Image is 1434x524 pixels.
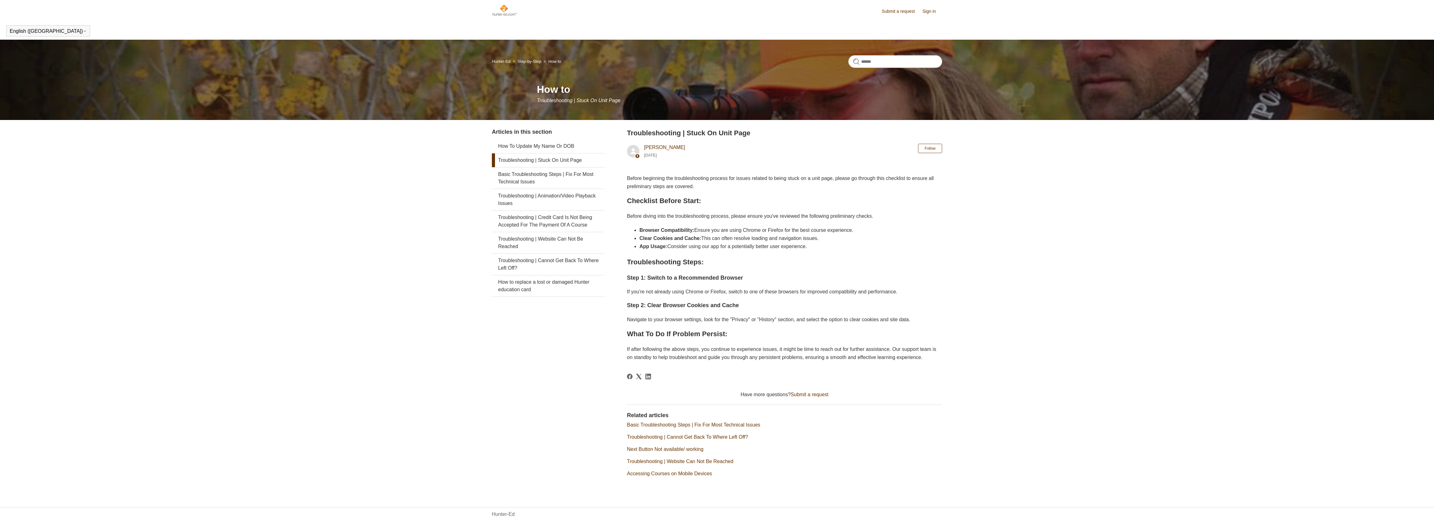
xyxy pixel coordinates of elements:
h2: What To Do If Problem Persist: [627,328,942,339]
p: Before diving into the troubleshooting process, please ensure you've reviewed the following preli... [627,212,942,220]
strong: Browser Compatibility: [639,227,694,233]
span: Troubleshooting | Stuck On Unit Page [537,98,620,103]
a: Submit a request [791,392,829,397]
a: Basic Troubleshooting Steps | Fix For Most Technical Issues [627,422,760,427]
a: Troubleshooting | Website Can Not Be Reached [627,459,733,464]
svg: Share this page on LinkedIn [645,374,651,379]
time: 05/15/2024, 11:36 [644,153,657,157]
a: How To Update My Name Or DOB [492,139,604,153]
span: Articles in this section [492,129,552,135]
a: Basic Troubleshooting Steps | Fix For Most Technical Issues [492,167,604,189]
a: Troubleshooting | Cannot Get Back To Where Left Off? [627,434,748,440]
a: Next Button Not available/ working [627,447,704,452]
a: How to [548,59,561,64]
h2: Checklist Before Start: [627,195,942,206]
a: How to replace a lost or damaged Hunter education card [492,275,604,297]
a: X Corp [636,374,642,379]
input: Search [848,55,942,68]
div: Have more questions? [627,391,942,398]
svg: Share this page on Facebook [627,374,633,379]
a: Accessing Courses on Mobile Devices [627,471,712,476]
button: Follow Article [918,144,942,153]
h2: Troubleshooting Steps: [627,257,942,267]
svg: Share this page on X Corp [636,374,642,379]
li: This can often resolve loading and navigation issues. [639,234,942,242]
h2: Related articles [627,411,942,420]
img: Hunter-Ed Help Center home page [492,4,517,16]
a: Hunter-Ed [492,511,515,518]
p: If you're not already using Chrome or Firefox, switch to one of these browsers for improved compa... [627,288,942,296]
a: Troubleshooting | Cannot Get Back To Where Left Off? [492,254,604,275]
a: Troubleshooting | Stuck On Unit Page [492,153,604,167]
strong: Clear Cookies and Cache: [639,236,701,241]
a: [PERSON_NAME] [644,145,685,150]
button: English ([GEOGRAPHIC_DATA]) [10,28,87,34]
li: How to [543,59,561,64]
p: If after following the above steps, you continue to experience issues, it might be time to reach ... [627,345,942,361]
a: Hunter-Ed [492,59,510,64]
h1: How to [537,82,942,97]
a: Step-by-Step [518,59,541,64]
a: Troubleshooting | Animation/Video Playback Issues [492,189,604,210]
a: Troubleshooting | Credit Card Is Not Being Accepted For The Payment Of A Course [492,211,604,232]
li: Ensure you are using Chrome or Firefox for the best course experience. [639,226,942,234]
a: LinkedIn [645,374,651,379]
p: Navigate to your browser settings, look for the "Privacy" or "History" section, and select the op... [627,316,942,324]
h3: Step 1: Switch to a Recommended Browser [627,273,942,282]
a: Troubleshooting | Website Can Not Be Reached [492,232,604,253]
h3: Step 2: Clear Browser Cookies and Cache [627,301,942,310]
a: Submit a request [882,8,921,15]
li: Consider using our app for a potentially better user experience. [639,242,942,251]
strong: App Usage: [639,244,667,249]
h2: Troubleshooting | Stuck On Unit Page [627,128,942,138]
li: Step-by-Step [512,59,543,64]
p: Before beginning the troubleshooting process for issues related to being stuck on a unit page, pl... [627,174,942,190]
a: Sign in [922,8,942,15]
li: Hunter-Ed [492,59,512,64]
a: Facebook [627,374,633,379]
